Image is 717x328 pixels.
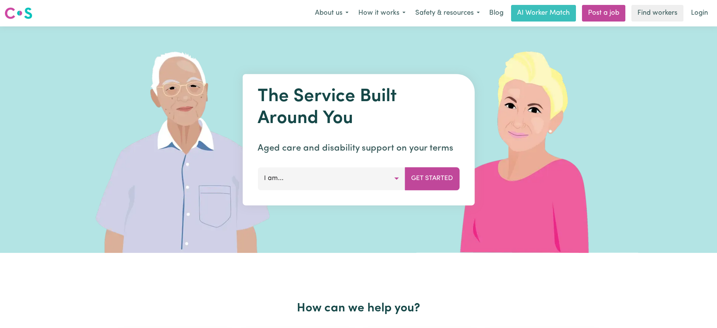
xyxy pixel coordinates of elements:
a: Blog [485,5,508,22]
a: Find workers [631,5,683,22]
a: Careseekers logo [5,5,32,22]
p: Aged care and disability support on your terms [258,142,459,155]
a: AI Worker Match [511,5,576,22]
h1: The Service Built Around You [258,86,459,129]
button: Safety & resources [410,5,485,21]
a: Post a job [582,5,625,22]
button: Get Started [405,167,459,190]
button: About us [310,5,353,21]
button: How it works [353,5,410,21]
button: I am... [258,167,405,190]
a: Login [686,5,712,22]
img: Careseekers logo [5,6,32,20]
h2: How can we help you? [114,301,603,316]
